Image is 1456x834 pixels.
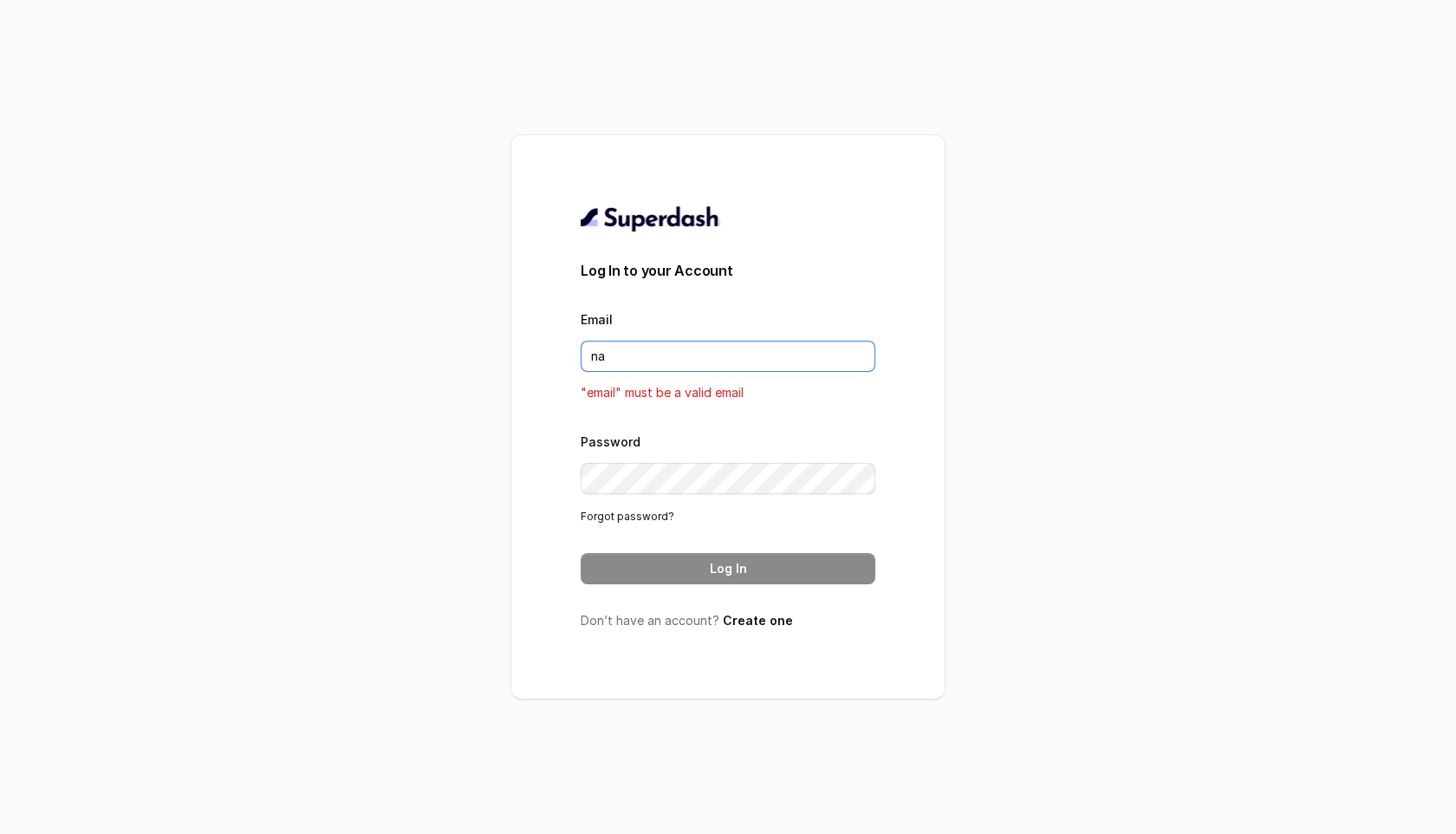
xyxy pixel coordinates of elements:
[581,553,875,584] button: Log In
[581,434,640,449] label: Password
[581,312,613,327] label: Email
[581,205,720,232] img: light.svg
[581,510,674,523] a: Forgot password?
[581,612,875,629] p: Don’t have an account?
[581,341,875,372] input: youremail@example.com
[581,260,875,281] h3: Log In to your Account
[723,613,793,628] a: Create one
[581,382,875,403] p: "email" must be a valid email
